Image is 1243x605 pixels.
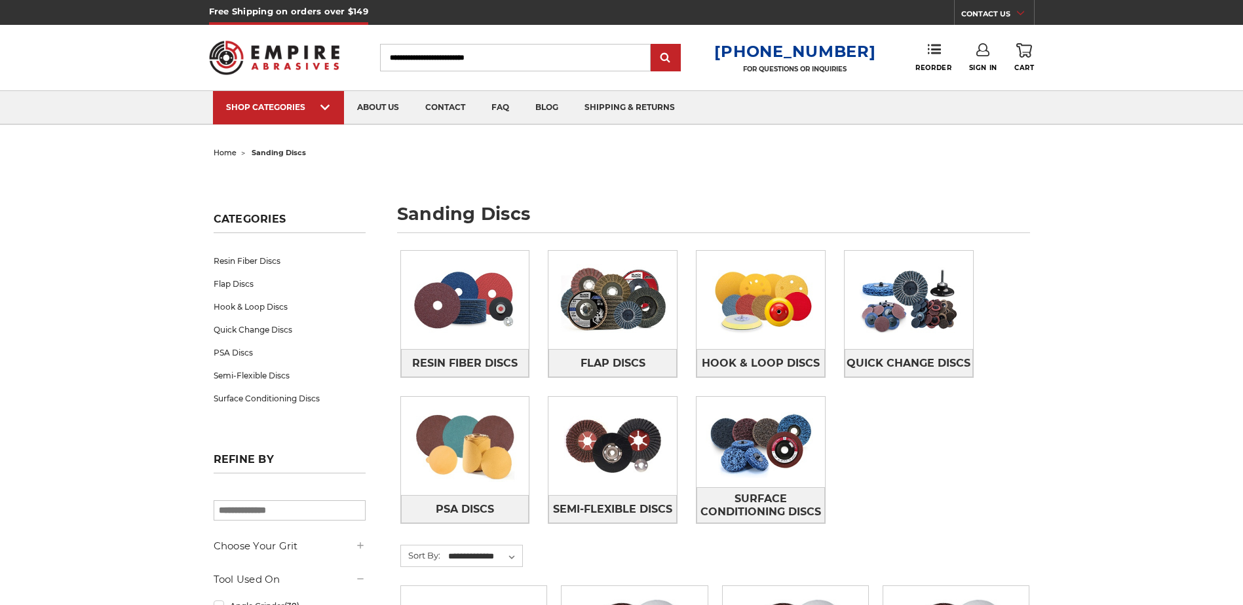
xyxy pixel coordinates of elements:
[553,498,672,521] span: Semi-Flexible Discs
[401,401,529,491] img: PSA Discs
[522,91,571,124] a: blog
[961,7,1034,25] a: CONTACT US
[847,352,970,375] span: Quick Change Discs
[845,349,973,377] a: Quick Change Discs
[401,545,440,565] label: Sort By:
[915,43,951,71] a: Reorder
[548,495,677,523] a: Semi-Flexible Discs
[571,91,688,124] a: shipping & returns
[226,102,331,112] div: SHOP CATEGORIES
[697,488,824,523] span: Surface Conditioning Discs
[397,205,1030,233] h1: sanding discs
[214,295,366,318] a: Hook & Loop Discs
[915,64,951,72] span: Reorder
[653,45,679,71] input: Submit
[214,387,366,410] a: Surface Conditioning Discs
[548,255,677,345] img: Flap Discs
[446,547,522,566] select: Sort By:
[401,255,529,345] img: Resin Fiber Discs
[214,249,366,272] a: Resin Fiber Discs
[548,349,677,377] a: Flap Discs
[214,341,366,364] a: PSA Discs
[214,538,366,554] h5: Choose Your Grit
[209,32,340,83] img: Empire Abrasives
[252,148,306,157] span: sanding discs
[214,364,366,387] a: Semi-Flexible Discs
[214,453,366,473] h5: Refine by
[214,572,366,587] h5: Tool Used On
[1014,64,1034,72] span: Cart
[702,352,820,375] span: Hook & Loop Discs
[697,349,825,377] a: Hook & Loop Discs
[714,42,875,61] a: [PHONE_NUMBER]
[214,213,366,233] h5: Categories
[412,352,518,375] span: Resin Fiber Discs
[214,272,366,295] a: Flap Discs
[401,495,529,523] a: PSA Discs
[581,352,645,375] span: Flap Discs
[412,91,478,124] a: contact
[214,318,366,341] a: Quick Change Discs
[845,255,973,345] img: Quick Change Discs
[344,91,412,124] a: about us
[697,487,825,523] a: Surface Conditioning Discs
[969,64,997,72] span: Sign In
[214,148,237,157] a: home
[697,255,825,345] img: Hook & Loop Discs
[697,397,825,487] img: Surface Conditioning Discs
[401,349,529,377] a: Resin Fiber Discs
[548,401,677,491] img: Semi-Flexible Discs
[436,498,494,521] span: PSA Discs
[478,91,522,124] a: faq
[1014,43,1034,72] a: Cart
[714,65,875,73] p: FOR QUESTIONS OR INQUIRIES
